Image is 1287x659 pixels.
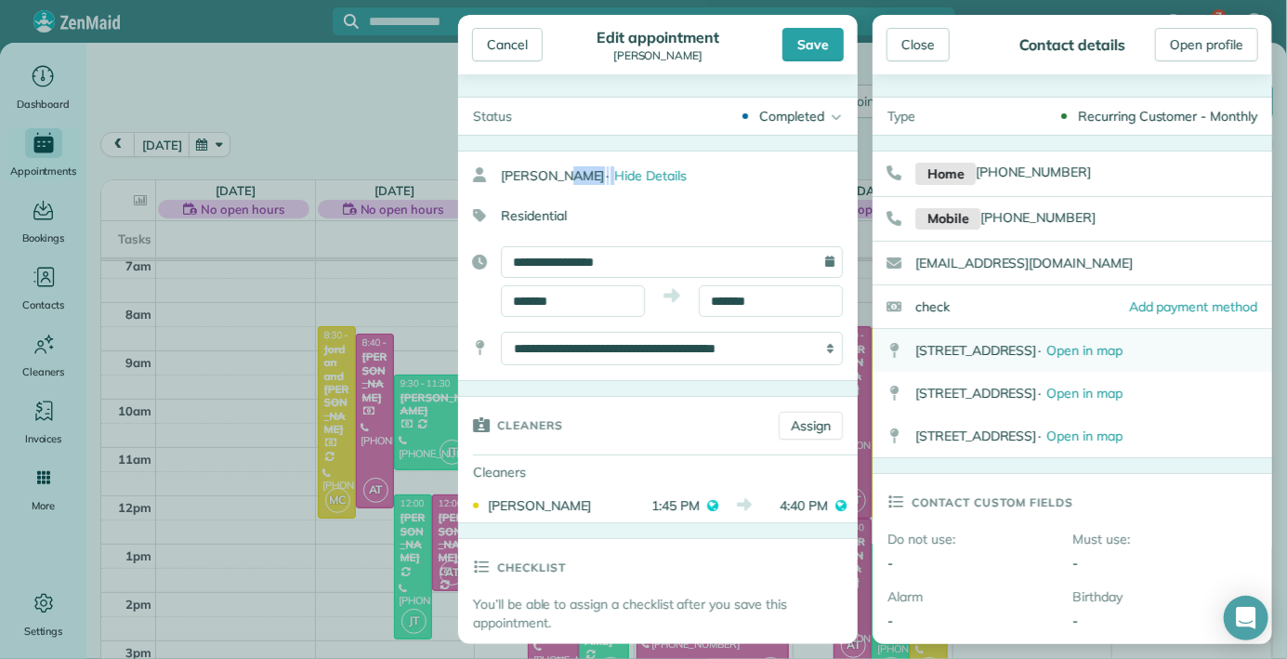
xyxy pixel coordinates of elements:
a: [STREET_ADDRESS]· Open in map [873,372,1272,415]
div: check [915,286,1114,327]
span: Open in map [1046,428,1123,444]
div: Cleaners [458,455,588,489]
small: Home [915,163,976,185]
div: Must use: [1072,530,1257,548]
div: - [887,612,1072,630]
a: Add payment method [1114,286,1272,327]
span: Open in map [1046,385,1123,402]
div: Do not use: [887,530,1072,548]
div: Status [458,98,527,135]
div: Alarm [887,587,1072,606]
h3: Cleaners [497,397,563,453]
div: Close [886,28,950,61]
a: Mobile[PHONE_NUMBER] [915,209,1096,226]
span: 1:45 PM [637,496,700,515]
a: [STREET_ADDRESS]· Open in map [873,329,1272,372]
div: Residential [458,200,843,231]
a: [EMAIL_ADDRESS][DOMAIN_NAME] [915,255,1133,271]
span: Open in map [1046,342,1123,359]
span: · [1038,342,1041,359]
h3: Contact custom fields [912,474,1073,530]
div: Recurring Customer - Monthly [1078,107,1257,125]
div: Contact details [1014,35,1130,54]
div: [PERSON_NAME] [501,159,858,192]
div: Open Intercom Messenger [1224,596,1268,640]
a: Home[PHONE_NUMBER] [915,164,1091,180]
div: Birthday [1072,587,1257,606]
a: Open profile [1155,28,1258,61]
p: You’ll be able to assign a checklist after you save this appointment. [473,595,858,632]
div: [STREET_ADDRESS] [915,330,1272,371]
a: [STREET_ADDRESS]· Open in map [873,415,1272,457]
h3: Checklist [497,539,566,595]
span: 4:40 PM [765,496,828,515]
div: [PERSON_NAME] [591,49,724,62]
span: · [1038,385,1041,402]
span: Hide Details [614,167,687,184]
span: · [607,167,610,184]
div: [STREET_ADDRESS] [915,373,1272,414]
div: Cancel [472,28,543,61]
a: Assign [779,412,843,440]
div: Type [873,98,930,135]
div: Completed [759,107,824,125]
div: - [1072,554,1257,573]
div: Save [782,28,844,61]
span: · [1038,428,1041,444]
small: Mobile [915,208,980,231]
div: - [887,554,1072,573]
div: - [1072,612,1257,630]
div: Edit appointment [591,28,724,46]
div: [STREET_ADDRESS] [915,415,1272,456]
div: [PERSON_NAME] [488,496,631,515]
